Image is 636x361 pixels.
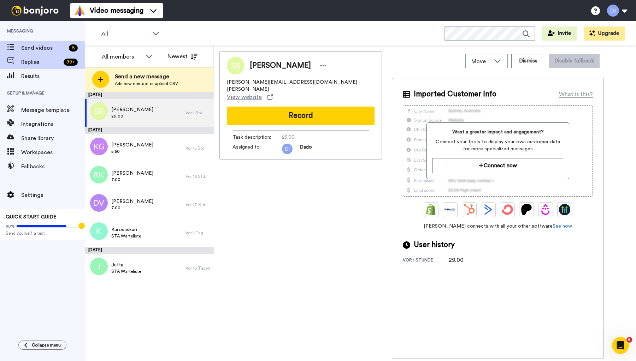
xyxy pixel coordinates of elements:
span: Task description : [232,134,282,141]
span: Connect your tools to display your own customer data for more specialized messages [432,138,563,152]
span: [PERSON_NAME] [111,198,153,205]
div: 99 + [64,59,78,66]
div: vor 1 Stunde [403,257,449,264]
span: STA Warteliste [111,269,141,274]
div: 29.00 [449,256,484,264]
span: Dado [300,144,312,154]
span: Replies [21,58,61,66]
button: Dismiss [511,54,545,68]
span: Kurosaskari [111,226,141,233]
img: kg.png [90,138,108,155]
span: Video messaging [90,6,143,16]
span: 6 [626,337,632,343]
span: Results [21,72,85,80]
span: Add new contact or upload CSV [115,81,178,86]
button: Record [227,107,375,125]
img: sb.png [90,102,108,120]
span: View website [227,93,262,101]
a: See how [553,224,572,229]
div: Vor 15 Std. [185,145,210,151]
span: [PERSON_NAME] [250,60,311,71]
img: GoHighLevel [559,204,570,215]
span: 29.00 [111,113,153,119]
div: Tooltip anchor [78,223,85,229]
span: QUICK START GUIDE [6,215,57,219]
button: Collapse menu [18,341,66,350]
span: [PERSON_NAME] [111,106,153,113]
span: 7.00 [111,205,153,211]
span: 5.60 [111,149,153,154]
img: bj-logo-header-white.svg [8,6,61,16]
span: Collapse menu [32,342,61,348]
span: Assigned to: [232,144,282,154]
a: View website [227,93,273,101]
img: k.png [90,222,108,240]
span: Move [471,57,490,66]
span: Settings [21,191,85,199]
iframe: Intercom live chat [612,337,629,354]
span: Fallbacks [21,162,85,171]
div: Vor 16 Std. [185,174,210,179]
span: Want a greater impact and engagement? [432,128,563,136]
span: All [101,30,149,38]
div: [DATE] [85,247,214,254]
span: [PERSON_NAME] [111,170,153,177]
div: [DATE] [85,127,214,134]
div: All members [102,53,142,61]
span: [PERSON_NAME][EMAIL_ADDRESS][DOMAIN_NAME][PERSON_NAME] [227,79,375,93]
span: 29.00 [282,134,349,141]
img: Ontraport [444,204,456,215]
div: Vor 1 Std. [185,110,210,116]
img: Shopify [425,204,437,215]
div: Vor 17 Std. [185,202,210,207]
button: Invite [542,26,577,41]
img: Drip [540,204,551,215]
span: Message template [21,106,85,114]
img: dv.png [90,194,108,212]
span: Send videos [21,44,66,52]
div: 6 [69,44,78,52]
div: [DATE] [85,92,214,99]
span: [PERSON_NAME] [111,142,153,149]
span: Send a new message [115,72,178,81]
img: Patreon [521,204,532,215]
span: Workspaces [21,148,85,157]
span: Share library [21,134,85,143]
img: ConvertKit [502,204,513,215]
img: di.png [282,144,293,154]
img: Image of Susanne Böcking [227,57,245,74]
span: Imported Customer Info [414,89,496,100]
div: Vor 16 Tagen [185,265,210,271]
div: What is this? [559,90,593,98]
span: 80% [6,223,15,229]
span: STA Warteliste [111,233,141,239]
img: Hubspot [464,204,475,215]
img: rk.png [90,166,108,183]
span: Send yourself a test [6,230,79,236]
span: Jutta [111,261,141,269]
img: vm-color.svg [74,5,86,16]
img: j.png [90,258,108,275]
button: Disable fallback [549,54,600,68]
div: Vor 1 Tag [185,230,210,236]
button: Newest [162,49,203,64]
span: [PERSON_NAME] connects with all your other software [403,223,593,230]
span: Integrations [21,120,85,128]
span: 7.00 [111,177,153,182]
span: User history [414,240,455,250]
button: Connect now [432,158,563,173]
img: ActiveCampaign [483,204,494,215]
button: Upgrade [584,26,625,41]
